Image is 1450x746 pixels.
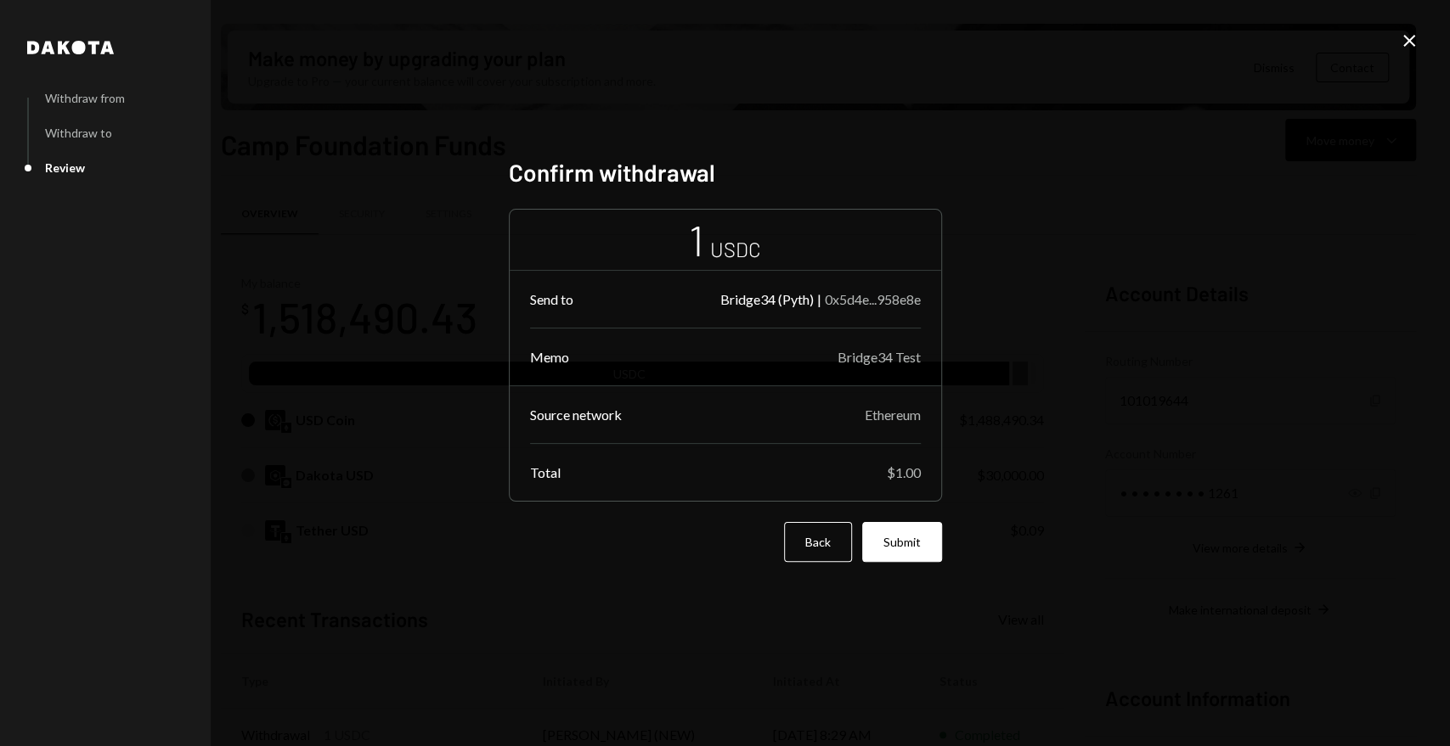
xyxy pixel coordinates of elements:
button: Back [784,522,852,562]
div: Withdraw to [45,126,112,140]
div: $1.00 [887,464,921,480]
div: Bridge34 (Pyth) [720,291,814,307]
div: Total [530,464,561,480]
div: Ethereum [865,407,921,423]
button: Submit [862,522,942,562]
div: 0x5d4e...958e8e [825,291,921,307]
div: Withdraw from [45,91,125,105]
div: Memo [530,349,569,365]
div: Bridge34 Test [838,349,921,365]
div: USDC [710,235,761,263]
div: Send to [530,291,573,307]
h2: Confirm withdrawal [509,156,942,189]
div: 1 [689,213,703,266]
div: | [817,291,821,307]
div: Review [45,160,85,175]
div: Source network [530,407,622,423]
